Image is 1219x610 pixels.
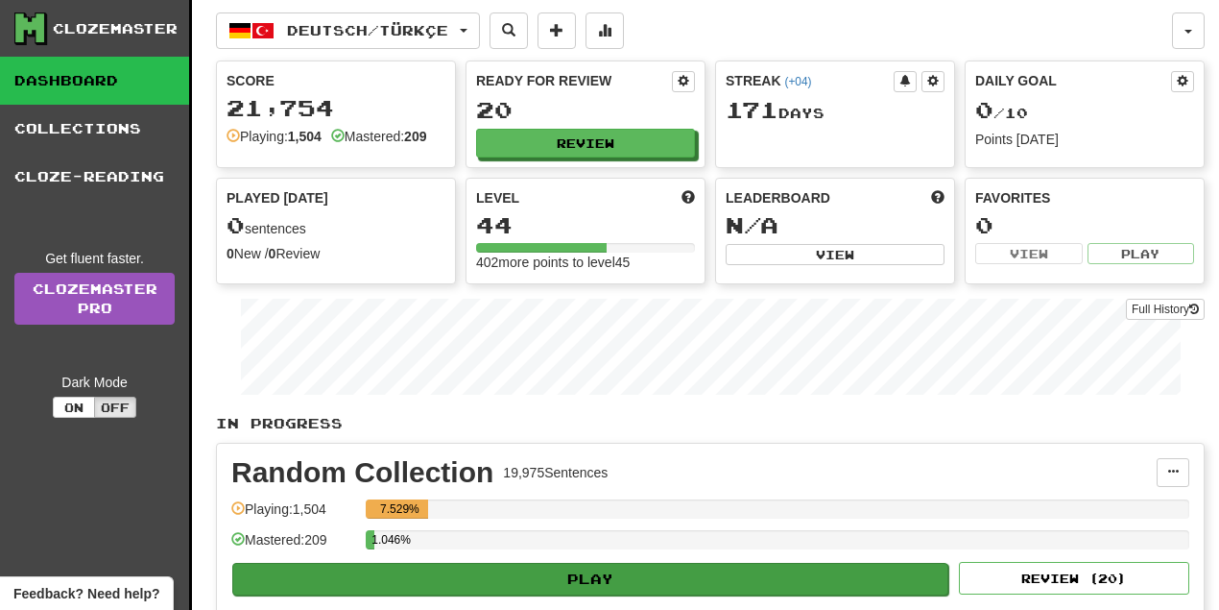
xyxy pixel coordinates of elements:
[227,71,445,90] div: Score
[975,213,1194,237] div: 0
[503,463,608,482] div: 19,975 Sentences
[227,96,445,120] div: 21,754
[94,397,136,418] button: Off
[14,373,175,392] div: Dark Mode
[726,71,894,90] div: Streak
[476,71,672,90] div: Ready for Review
[726,96,778,123] span: 171
[371,500,427,519] div: 7.529%
[231,530,356,562] div: Mastered: 209
[232,563,948,596] button: Play
[231,458,493,487] div: Random Collection
[331,127,427,146] div: Mastered:
[476,253,695,272] div: 402 more points to level 45
[490,12,528,49] button: Search sentences
[726,211,778,238] span: N/A
[726,98,944,123] div: Day s
[975,105,1028,121] span: / 10
[538,12,576,49] button: Add sentence to collection
[726,244,944,265] button: View
[227,211,245,238] span: 0
[216,414,1205,433] p: In Progress
[975,130,1194,149] div: Points [DATE]
[476,213,695,237] div: 44
[975,188,1194,207] div: Favorites
[476,98,695,122] div: 20
[784,75,811,88] a: (+04)
[227,213,445,238] div: sentences
[586,12,624,49] button: More stats
[975,96,993,123] span: 0
[931,188,944,207] span: This week in points, UTC
[371,530,374,549] div: 1.046%
[287,22,448,38] span: Deutsch / Türkçe
[13,584,159,603] span: Open feedback widget
[216,12,480,49] button: Deutsch/Türkçe
[227,188,328,207] span: Played [DATE]
[726,188,830,207] span: Leaderboard
[681,188,695,207] span: Score more points to level up
[404,129,426,144] strong: 209
[476,129,695,158] button: Review
[1126,299,1205,320] button: Full History
[269,246,276,261] strong: 0
[53,19,178,38] div: Clozemaster
[1088,243,1195,264] button: Play
[14,273,175,325] a: ClozemasterPro
[227,246,234,261] strong: 0
[227,127,322,146] div: Playing:
[227,244,445,263] div: New / Review
[231,500,356,531] div: Playing: 1,504
[975,71,1171,92] div: Daily Goal
[975,243,1083,264] button: View
[959,562,1189,595] button: Review (20)
[476,188,519,207] span: Level
[53,397,95,418] button: On
[288,129,322,144] strong: 1,504
[14,249,175,268] div: Get fluent faster.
